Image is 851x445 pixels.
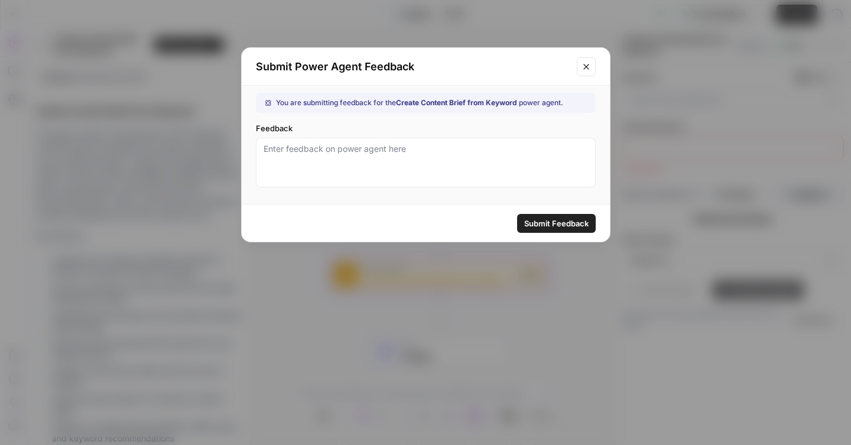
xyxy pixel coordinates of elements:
[276,98,563,108] span: You are submitting feedback for the power agent.
[256,122,596,134] label: Feedback
[524,217,589,229] span: Submit Feedback
[256,59,570,75] h2: Submit Power Agent Feedback
[396,98,517,107] strong: Create Content Brief from Keyword
[517,214,596,233] button: Submit Feedback
[577,57,596,76] button: Close modal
